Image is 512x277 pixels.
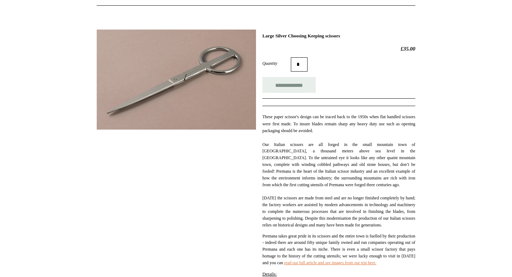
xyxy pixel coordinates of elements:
span: Details: [262,271,277,277]
label: Quantity [262,60,291,67]
p: Premana takes great pride in its scissors and the entire town is fuelled by their production - in... [262,233,415,266]
img: Large Silver Choosing Keeping scissors [97,30,256,130]
h1: Large Silver Choosing Keeping scissors [262,33,415,39]
h2: £35.00 [262,46,415,52]
p: Our Italian scissors are all forged in the small mountain town of [GEOGRAPHIC_DATA], a thousand m... [262,141,415,229]
span: These paper scissor's design can be traced back to the 1950s when flat handled scissors were firs... [262,114,415,133]
a: read our full article and see images from our trip here. [284,260,377,265]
